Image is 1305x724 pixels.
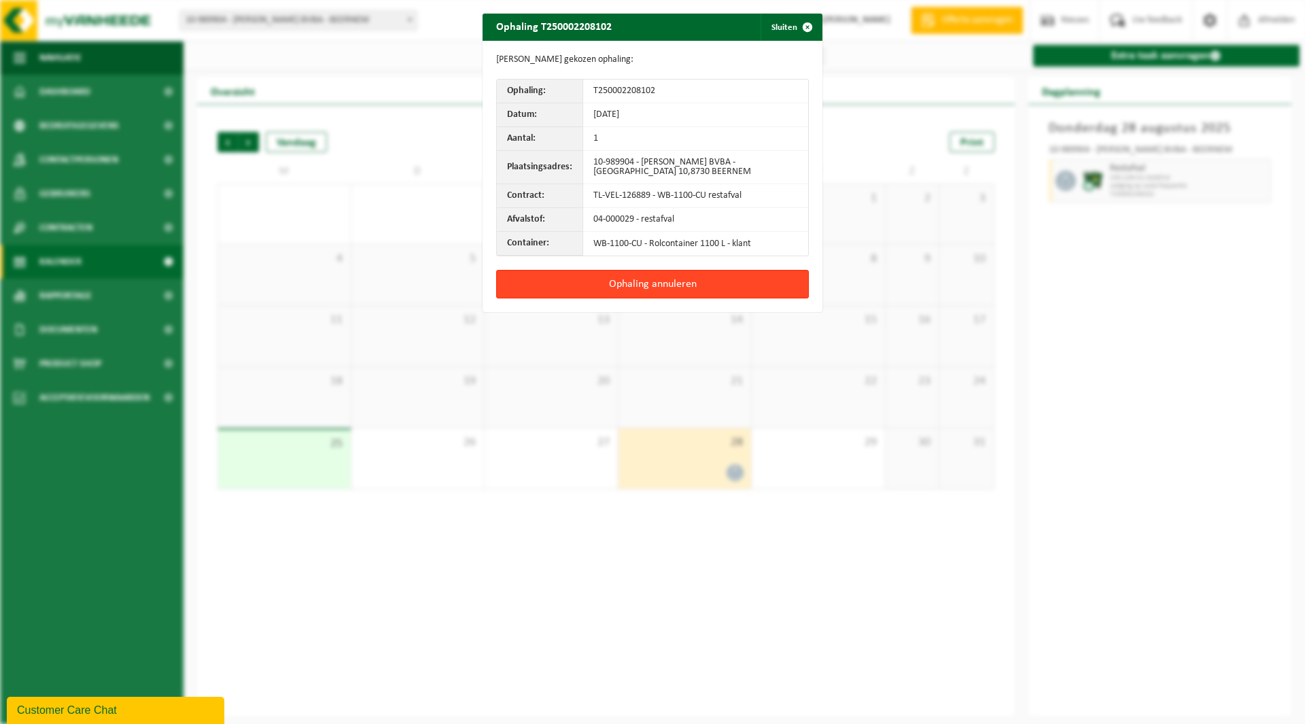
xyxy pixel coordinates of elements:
[7,694,227,724] iframe: chat widget
[761,14,821,41] button: Sluiten
[496,54,809,65] p: [PERSON_NAME] gekozen ophaling:
[497,80,583,103] th: Ophaling:
[497,103,583,127] th: Datum:
[583,103,808,127] td: [DATE]
[583,127,808,151] td: 1
[497,151,583,184] th: Plaatsingsadres:
[483,14,625,39] h2: Ophaling T250002208102
[583,184,808,208] td: TL-VEL-126889 - WB-1100-CU restafval
[583,232,808,256] td: WB-1100-CU - Rolcontainer 1100 L - klant
[496,270,809,298] button: Ophaling annuleren
[497,232,583,256] th: Container:
[497,208,583,232] th: Afvalstof:
[583,151,808,184] td: 10-989904 - [PERSON_NAME] BVBA - [GEOGRAPHIC_DATA] 10,8730 BEERNEM
[497,184,583,208] th: Contract:
[583,80,808,103] td: T250002208102
[583,208,808,232] td: 04-000029 - restafval
[497,127,583,151] th: Aantal:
